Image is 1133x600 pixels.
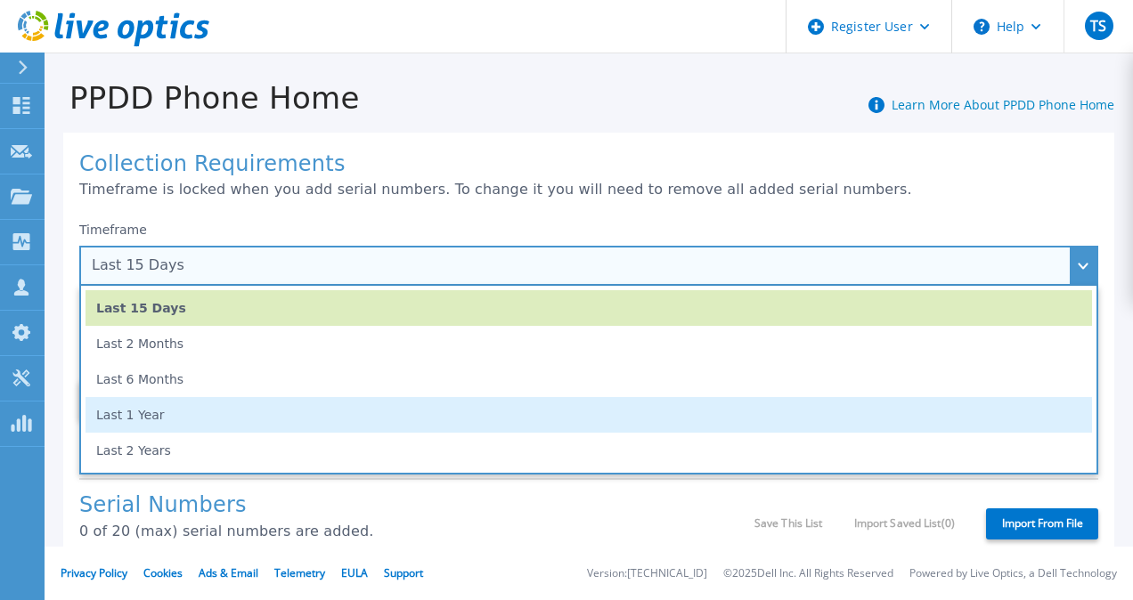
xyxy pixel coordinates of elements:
[986,508,1098,539] label: Import From File
[79,152,1098,177] h1: Collection Requirements
[587,568,707,580] li: Version: [TECHNICAL_ID]
[92,257,1066,273] div: Last 15 Days
[909,568,1117,580] li: Powered by Live Optics, a Dell Technology
[199,565,258,580] a: Ads & Email
[79,493,754,518] h1: Serial Numbers
[45,81,360,116] h1: PPDD Phone Home
[384,565,423,580] a: Support
[79,223,147,237] label: Timeframe
[86,397,1092,433] li: Last 1 Year
[1090,19,1106,33] span: TS
[341,565,368,580] a: EULA
[79,523,754,539] p: 0 of 20 (max) serial numbers are added.
[79,182,1098,198] p: Timeframe is locked when you add serial numbers. To change it you will need to remove all added s...
[723,568,893,580] li: © 2025 Dell Inc. All Rights Reserved
[86,433,1092,468] li: Last 2 Years
[86,326,1092,361] li: Last 2 Months
[274,565,325,580] a: Telemetry
[61,565,127,580] a: Privacy Policy
[143,565,183,580] a: Cookies
[86,290,1092,326] li: Last 15 Days
[892,96,1114,113] a: Learn More About PPDD Phone Home
[86,361,1092,397] li: Last 6 Months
